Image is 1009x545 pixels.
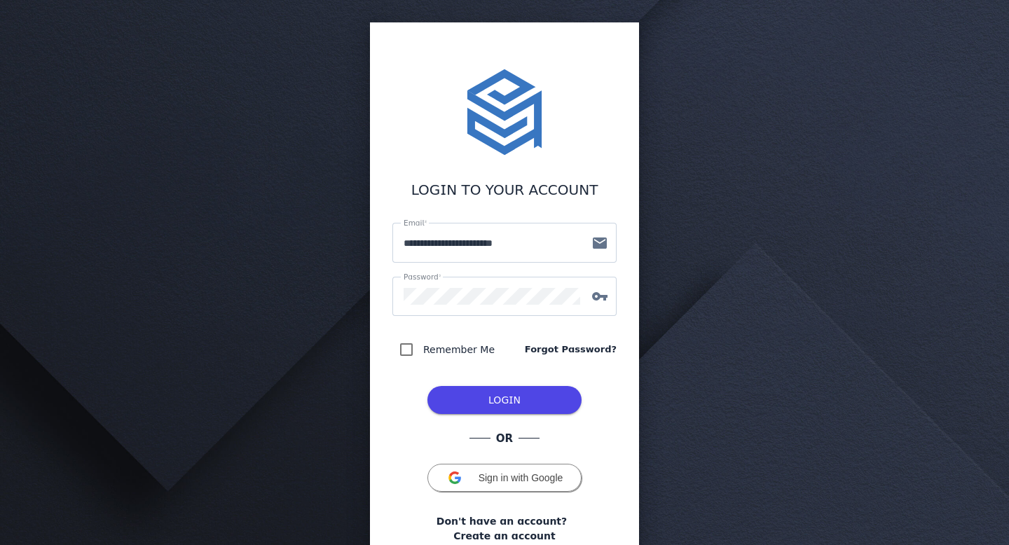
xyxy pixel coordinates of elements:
[420,341,495,358] label: Remember Me
[427,386,582,414] button: LOG IN
[427,464,582,492] button: Sign in with Google
[525,343,617,357] a: Forgot Password?
[479,472,563,483] span: Sign in with Google
[488,394,521,406] span: LOGIN
[460,67,549,157] img: stacktome.svg
[490,431,519,447] span: OR
[404,219,424,227] mat-label: Email
[437,514,567,529] span: Don't have an account?
[392,179,617,200] div: LOGIN TO YOUR ACCOUNT
[453,529,555,544] a: Create an account
[404,272,439,281] mat-label: Password
[583,235,617,251] mat-icon: mail
[583,288,617,305] mat-icon: vpn_key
